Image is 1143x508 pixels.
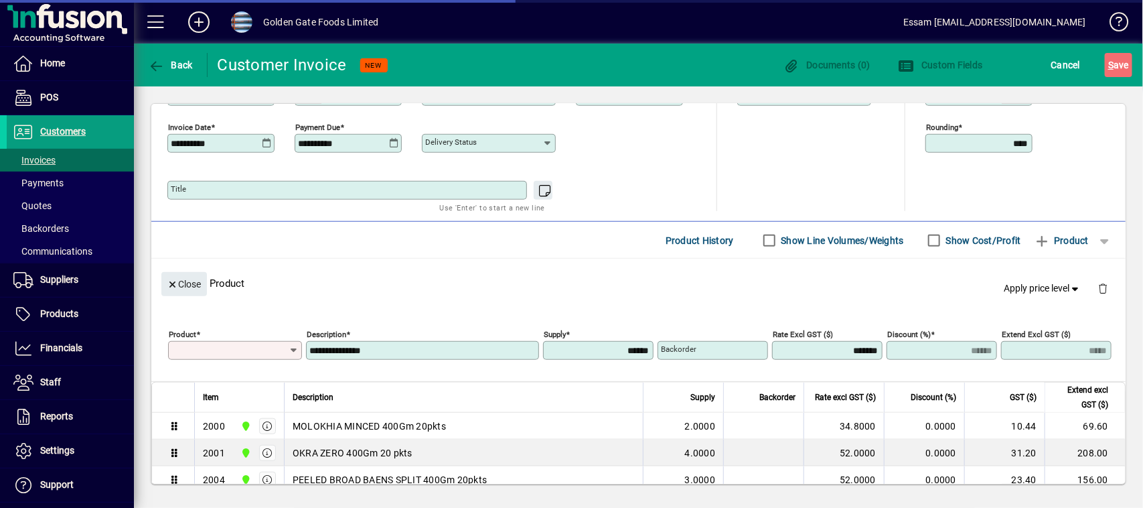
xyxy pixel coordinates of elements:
[220,10,263,34] button: Profile
[899,60,983,70] span: Custom Fields
[293,446,412,460] span: OKRA ZERO 400Gm 20 pkts
[13,178,64,188] span: Payments
[203,446,225,460] div: 2001
[158,277,210,290] app-page-header-button: Close
[1087,272,1119,304] button: Delete
[293,420,446,433] span: MOLOKHIA MINCED 400Gm 20pkts
[780,53,874,77] button: Documents (0)
[134,53,208,77] app-page-header-button: Back
[7,149,134,172] a: Invoices
[1045,413,1125,440] td: 69.60
[203,420,225,433] div: 2000
[161,272,207,296] button: Close
[203,390,219,405] span: Item
[1108,60,1114,70] span: S
[685,473,716,487] span: 3.0000
[685,446,716,460] span: 4.0000
[40,308,78,319] span: Products
[773,330,833,339] mat-label: Rate excl GST ($)
[887,330,931,339] mat-label: Discount (%)
[293,390,333,405] span: Description
[1048,53,1084,77] button: Cancel
[1108,54,1129,76] span: ave
[237,472,252,487] span: Raw Energy Location
[779,234,904,247] label: Show Line Volumes/Weights
[544,330,566,339] mat-label: Supply
[40,58,65,68] span: Home
[812,420,876,433] div: 34.8000
[203,473,225,487] div: 2004
[169,330,196,339] mat-label: Product
[895,53,986,77] button: Custom Fields
[964,466,1045,493] td: 23.40
[903,11,1086,33] div: Essam [EMAIL_ADDRESS][DOMAIN_NAME]
[1053,383,1108,412] span: Extend excl GST ($)
[7,263,134,297] a: Suppliers
[7,240,134,263] a: Communications
[40,411,73,422] span: Reports
[1105,53,1132,77] button: Save
[40,274,78,285] span: Suppliers
[999,277,1087,301] button: Apply price level
[13,155,56,166] span: Invoices
[7,468,134,502] a: Support
[964,440,1045,466] td: 31.20
[7,434,134,468] a: Settings
[1099,3,1126,46] a: Knowledge Base
[307,330,346,339] mat-label: Description
[884,440,964,466] td: 0.0000
[237,446,252,460] span: Raw Energy Location
[148,60,193,70] span: Back
[295,123,340,132] mat-label: Payment due
[440,200,545,215] mat-hint: Use 'Enter' to start a new line
[884,466,964,493] td: 0.0000
[151,259,1126,308] div: Product
[177,10,220,34] button: Add
[7,298,134,331] a: Products
[685,420,716,433] span: 2.0000
[1045,440,1125,466] td: 208.00
[7,172,134,194] a: Payments
[13,246,92,257] span: Communications
[812,446,876,460] div: 52.0000
[366,61,382,70] span: NEW
[1002,330,1071,339] mat-label: Extend excl GST ($)
[666,230,734,251] span: Product History
[783,60,870,70] span: Documents (0)
[660,229,739,253] button: Product History
[812,473,876,487] div: 52.0000
[171,184,186,194] mat-label: Title
[40,479,74,490] span: Support
[1010,390,1037,405] span: GST ($)
[40,377,61,387] span: Staff
[690,390,715,405] span: Supply
[293,473,487,487] span: PEELED BROAD BAENS SPLIT 400Gm 20pkts
[425,137,477,147] mat-label: Delivery status
[7,47,134,80] a: Home
[13,200,52,211] span: Quotes
[263,11,378,33] div: Golden Gate Foods Limited
[926,123,958,132] mat-label: Rounding
[7,81,134,115] a: POS
[661,344,696,354] mat-label: Backorder
[7,400,134,434] a: Reports
[815,390,876,405] span: Rate excl GST ($)
[1004,281,1082,296] span: Apply price level
[7,194,134,217] a: Quotes
[40,126,86,137] span: Customers
[884,413,964,440] td: 0.0000
[911,390,956,405] span: Discount (%)
[7,332,134,365] a: Financials
[7,366,134,399] a: Staff
[7,217,134,240] a: Backorders
[1051,54,1081,76] span: Cancel
[1045,466,1125,493] td: 156.00
[40,342,82,353] span: Financials
[964,413,1045,440] td: 10.44
[40,92,58,103] span: POS
[167,273,202,296] span: Close
[218,54,347,76] div: Customer Invoice
[1087,282,1119,294] app-page-header-button: Delete
[759,390,795,405] span: Backorder
[168,123,211,132] mat-label: Invoice date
